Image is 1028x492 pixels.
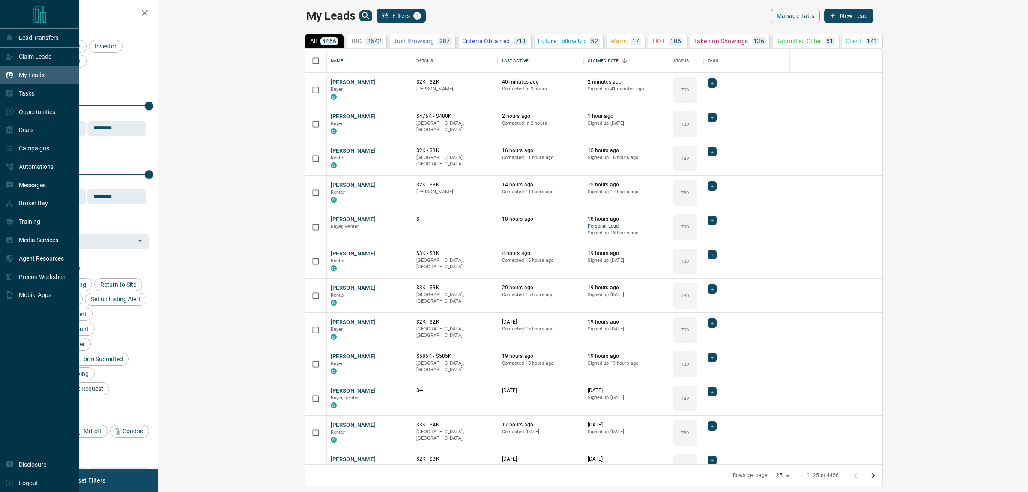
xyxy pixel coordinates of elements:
div: + [708,353,717,362]
div: + [708,387,717,396]
p: 1 hour ago [588,113,665,120]
div: condos.ca [331,162,337,168]
p: [GEOGRAPHIC_DATA], [GEOGRAPHIC_DATA] [416,291,493,305]
p: TBD [681,258,689,264]
h1: My Leads [306,9,356,23]
p: Signed up 41 minutes ago [588,86,665,93]
div: + [708,318,717,328]
p: 1–25 of 4456 [807,472,839,479]
div: condos.ca [331,128,337,134]
div: condos.ca [331,334,337,340]
p: 14 hours ago [502,181,579,189]
p: [GEOGRAPHIC_DATA], [GEOGRAPHIC_DATA] [416,463,493,476]
div: Return to Site [94,278,142,291]
p: TBD [350,38,362,44]
button: [PERSON_NAME] [331,318,376,327]
div: Status [673,49,689,73]
p: Contacted in 3 hours [502,86,579,93]
button: Choose date [131,466,148,483]
p: 17 [632,38,640,44]
button: Reset Filters [65,473,111,488]
div: + [708,216,717,225]
span: Renter [331,429,345,435]
p: 20 hours ago [502,284,579,291]
p: [DATE] [502,387,579,394]
span: + [711,285,714,293]
span: Renter [331,292,345,298]
p: [DATE] [502,456,579,463]
span: Buyer [331,327,343,332]
span: Renter [331,189,345,195]
p: Contacted 15 hours ago [502,360,579,367]
button: Filters1 [377,9,426,23]
p: Client [846,38,861,44]
p: TBD [681,429,689,436]
p: Just Browsing [393,38,434,44]
span: + [711,387,714,396]
p: TBD [681,121,689,127]
span: Renter [331,464,345,469]
button: [PERSON_NAME] [331,456,376,464]
p: [DATE] [588,421,665,429]
p: Contacted 11 hours ago [502,189,579,195]
p: HOT [653,38,665,44]
button: [PERSON_NAME] [331,78,376,87]
p: Contacted 15 hours ago [502,257,579,264]
p: 141 [867,38,877,44]
button: [PERSON_NAME] [331,284,376,292]
p: $3K - $3K [416,250,493,257]
p: Contacted 15 hours ago [502,326,579,333]
button: [PERSON_NAME] [331,387,376,395]
p: 2642 [367,38,382,44]
h2: Filters [27,9,149,19]
div: Condos [110,425,149,438]
div: + [708,78,717,88]
button: [PERSON_NAME] [331,353,376,361]
p: 18 hours ago [502,216,579,223]
p: Signed up 17 hours ago [588,189,665,195]
p: Signed up 18 hours ago [588,230,665,237]
p: $3K - $4K [416,421,493,429]
p: Criteria Obtained [462,38,510,44]
button: [PERSON_NAME] [331,147,376,155]
span: + [711,79,714,87]
button: New Lead [824,9,873,23]
p: Taken on Showings [694,38,748,44]
p: [GEOGRAPHIC_DATA], [GEOGRAPHIC_DATA] [416,429,493,442]
p: 15 hours ago [588,181,665,189]
button: [PERSON_NAME] [331,113,376,121]
div: Details [416,49,433,73]
button: Open [134,235,146,247]
span: Buyer [331,121,343,126]
p: TBD [681,155,689,162]
p: TBD [681,224,689,230]
p: Contacted [DATE] [502,463,579,470]
p: TBD [681,327,689,333]
p: [DATE] [502,318,579,326]
div: Last Active [502,49,529,73]
button: Sort [619,55,631,67]
button: [PERSON_NAME] [331,181,376,189]
span: Buyer, Renter [331,224,359,229]
span: Return to Site [97,281,139,288]
p: Signed up [DATE] [588,291,665,298]
p: [GEOGRAPHIC_DATA], [GEOGRAPHIC_DATA] [416,154,493,168]
p: $2K - $3K [416,456,493,463]
div: + [708,456,717,465]
div: Name [326,49,412,73]
p: Signed up [DATE] [588,326,665,333]
div: + [708,421,717,431]
p: 51 [826,38,834,44]
div: condos.ca [331,437,337,443]
p: Signed up [DATE] [588,394,665,401]
span: + [711,182,714,190]
p: 19 hours ago [588,353,665,360]
p: Contacted 15 hours ago [502,291,579,298]
p: TBD [681,464,689,470]
p: 18 hours ago [588,216,665,223]
div: condos.ca [331,197,337,203]
span: + [711,216,714,225]
p: 19 hours ago [588,318,665,326]
p: TBD [681,395,689,402]
p: 16 hours ago [502,147,579,154]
